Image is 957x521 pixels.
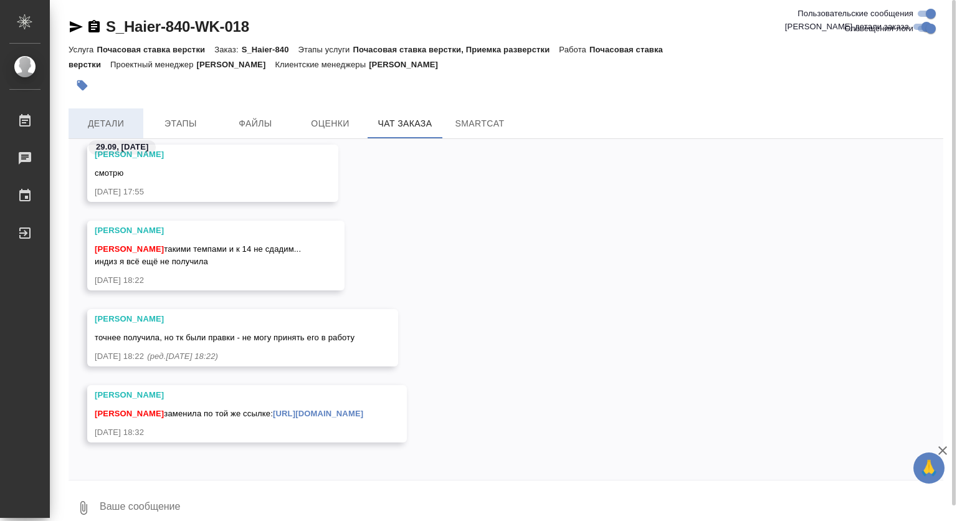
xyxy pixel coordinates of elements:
span: Оценки [300,116,360,131]
span: (ред. [DATE] 18:22 ) [147,351,218,361]
p: Этапы услуги [298,45,353,54]
span: смотрю [95,168,123,178]
span: Чат заказа [375,116,435,131]
p: [PERSON_NAME] [197,60,275,69]
a: S_Haier-840-WK-018 [106,18,249,35]
button: Скопировать ссылку для ЯМессенджера [69,19,83,34]
span: [PERSON_NAME] детали заказа [785,21,909,33]
p: [PERSON_NAME] [369,60,447,69]
p: Клиентские менеджеры [275,60,369,69]
p: Услуга [69,45,97,54]
a: [URL][DOMAIN_NAME] [273,409,363,418]
div: [DATE] 18:22 [95,350,355,363]
span: [PERSON_NAME] [95,409,164,418]
span: 🙏 [918,455,940,481]
div: [DATE] 17:55 [95,186,295,198]
p: Заказ: [214,45,241,54]
span: Пользовательские сообщения [797,7,913,20]
p: Почасовая ставка верстки [69,45,663,69]
p: Работа [559,45,589,54]
button: Добавить тэг [69,72,96,99]
button: Скопировать ссылку [87,19,102,34]
span: точнее получила, но тк были правки - не могу принять его в работу [95,333,355,342]
span: заменила по той же ссылке: [95,409,363,418]
span: Файлы [226,116,285,131]
span: [PERSON_NAME] [95,244,164,254]
p: Проектный менеджер [110,60,196,69]
button: 🙏 [913,452,945,484]
div: [PERSON_NAME] [95,313,355,325]
p: 29.09, [DATE] [96,141,148,153]
span: Этапы [151,116,211,131]
div: [DATE] 18:32 [95,426,363,439]
p: S_Haier-840 [242,45,298,54]
span: Детали [76,116,136,131]
span: такими темпами и к 14 не сдадим... индиз я всё ещё не получила [95,244,301,266]
div: [DATE] 18:22 [95,274,301,287]
span: Оповещения-логи [844,22,913,35]
p: Почасовая ставка верстки, Приемка разверстки [353,45,559,54]
p: Почасовая ставка верстки [97,45,214,54]
div: [PERSON_NAME] [95,389,363,401]
div: [PERSON_NAME] [95,224,301,237]
span: SmartCat [450,116,510,131]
